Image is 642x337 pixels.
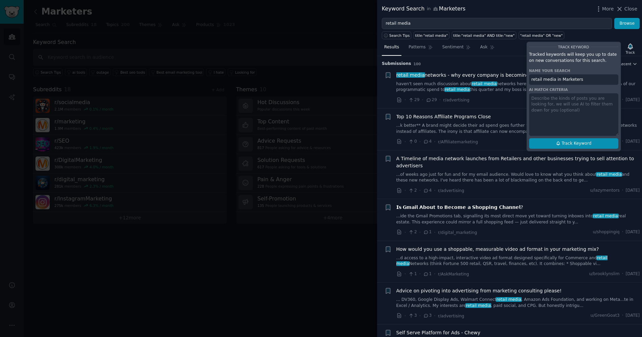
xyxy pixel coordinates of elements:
[626,50,635,55] div: Track
[408,139,417,145] span: 0
[452,31,516,39] a: title:"retail media" AND title:"new"
[438,272,469,276] span: r/AskMarketing
[408,97,419,103] span: 29
[589,271,620,277] span: u/brooklynslim
[414,62,421,66] span: 100
[480,44,488,50] span: Ask
[396,172,640,184] a: ...of weeks ago just for fun and for my email audience. Would love to know what you think aboutre...
[423,188,431,194] span: 4
[423,229,431,235] span: 1
[624,5,637,13] span: Close
[626,313,640,319] span: [DATE]
[384,44,399,50] span: Results
[404,138,406,145] span: ·
[529,87,618,92] div: AI match criteria
[389,33,410,38] span: Search Tips
[409,44,425,50] span: Patterns
[419,312,421,319] span: ·
[382,5,466,13] div: Keyword Search Marketers
[622,271,623,277] span: ·
[622,188,623,194] span: ·
[562,141,591,147] span: Track Keyword
[404,187,406,194] span: ·
[396,155,640,169] a: A Timeline of media network launches from Retailers and other businesses trying to sell attention...
[590,188,619,194] span: u/lazymentors
[396,329,480,336] a: Self Serve Platform for Ads - Chewy
[443,98,470,102] span: r/advertising
[382,18,612,29] input: Try a keyword related to your business
[419,187,421,194] span: ·
[478,42,497,56] a: Ask
[396,297,640,309] a: ... DV360, Google Display Ads, Walmart Connectretail media, Amazon Ads Foundation, and working on...
[423,271,431,277] span: 1
[408,229,417,235] span: 2
[529,52,618,64] p: Tracked keywords will keep you up to date on new conversations for this search.
[465,303,491,308] span: retail media
[404,229,406,236] span: ·
[404,312,406,319] span: ·
[593,214,619,218] span: retail media
[471,81,497,86] span: retail media
[622,229,623,235] span: ·
[396,204,523,211] a: 𝗜𝘀 𝗚𝗺𝗮𝗶𝗹 𝗔𝗯𝗼𝘂𝘁 𝘁𝗼 𝗕𝗲𝗰𝗼𝗺𝗲 𝗮 𝗦𝗵𝗼𝗽𝗽𝗶𝗻𝗴 𝗖𝗵𝗮𝗻𝗻𝗲𝗹?
[427,6,430,12] span: in
[419,270,421,278] span: ·
[602,5,614,13] span: More
[519,31,564,39] a: "retail media" OR "new"
[396,72,565,79] span: networks - why every company is becoming an ad network
[396,123,640,135] a: ...k better** A brand might decide their ad spend goes further with influencers, TikTok Shop, orr...
[396,113,491,120] a: Top 10 Reasons Affiliate Programs Close
[616,5,637,13] button: Close
[591,313,620,319] span: u/GreenGoat3
[408,271,417,277] span: 1
[626,139,640,145] span: [DATE]
[404,96,406,103] span: ·
[438,230,477,235] span: r/digital_marketing
[419,229,421,236] span: ·
[396,81,640,93] a: haven't seen much discussion aboutretail medianetworks here so figured i'd share what i k...moved...
[529,68,618,73] div: Name your search
[619,62,637,66] button: Recent
[622,313,623,319] span: ·
[414,31,449,39] a: title:"retail media"
[614,18,640,29] button: Browse
[440,42,473,56] a: Sentiment
[396,287,562,294] a: Advice on pivoting into advertising from marketing consulting please!
[404,270,406,278] span: ·
[626,271,640,277] span: [DATE]
[396,72,425,78] span: retail media
[623,42,637,56] button: Track
[382,31,411,39] button: Search Tips
[438,314,464,318] span: r/advertising
[415,33,448,38] div: title:"retail media"
[408,313,417,319] span: 3
[434,229,436,236] span: ·
[396,246,599,253] a: How would you use a shoppable, measurable video ad format in your marketing mix?
[520,33,563,38] div: "retail media" OR "new"
[408,188,417,194] span: 2
[438,188,464,193] span: r/advertising
[622,97,623,103] span: ·
[593,229,619,235] span: u/shoppingiq
[438,140,478,144] span: r/Affiliatemarketing
[626,188,640,194] span: [DATE]
[529,138,618,149] button: Track Keyword
[444,87,470,92] span: retail media
[423,313,431,319] span: 3
[596,172,622,177] span: retail media
[439,96,441,103] span: ·
[423,139,431,145] span: 4
[529,74,618,85] input: Name this search
[434,138,436,145] span: ·
[434,312,436,319] span: ·
[382,42,401,56] a: Results
[382,61,411,67] span: Submission s
[558,45,589,49] span: Track Keyword
[426,97,437,103] span: 29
